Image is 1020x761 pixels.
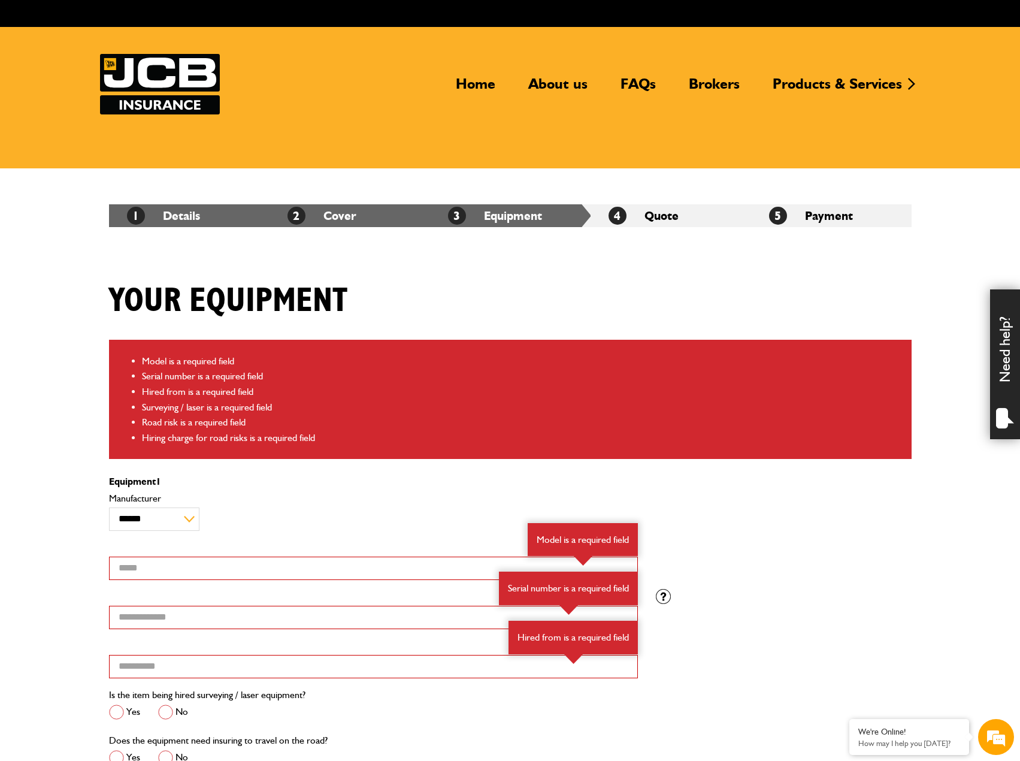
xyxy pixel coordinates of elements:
a: FAQs [612,75,665,102]
div: Hired from is a required field [509,621,638,654]
li: Road risk is a required field [142,415,903,430]
li: Surveying / laser is a required field [142,400,903,415]
label: No [158,705,188,720]
li: Hiring charge for road risks is a required field [142,430,903,446]
label: Does the equipment need insuring to travel on the road? [109,736,328,745]
a: 1Details [127,209,200,223]
label: Manufacturer [109,494,638,503]
li: Serial number is a required field [142,369,903,384]
p: Equipment [109,477,638,487]
div: Model is a required field [528,523,638,557]
a: Brokers [680,75,749,102]
li: Model is a required field [142,354,903,369]
div: We're Online! [858,727,960,737]
p: How may I help you today? [858,739,960,748]
img: error-box-arrow.svg [574,556,592,566]
li: Quote [591,204,751,227]
span: 1 [127,207,145,225]
label: Yes [109,705,140,720]
a: About us [519,75,597,102]
span: 5 [769,207,787,225]
div: Need help? [990,289,1020,439]
div: Serial number is a required field [499,572,638,605]
img: JCB Insurance Services logo [100,54,220,114]
span: 3 [448,207,466,225]
span: 4 [609,207,626,225]
a: JCB Insurance Services [100,54,220,114]
img: error-box-arrow.svg [564,654,583,664]
a: Products & Services [764,75,911,102]
li: Hired from is a required field [142,384,903,400]
li: Payment [751,204,912,227]
span: 1 [156,476,161,487]
li: Equipment [430,204,591,227]
img: error-box-arrow.svg [559,605,578,615]
h1: Your equipment [109,281,347,321]
span: 2 [287,207,305,225]
a: 2Cover [287,209,356,223]
a: Home [447,75,504,102]
label: Is the item being hired surveying / laser equipment? [109,690,305,700]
